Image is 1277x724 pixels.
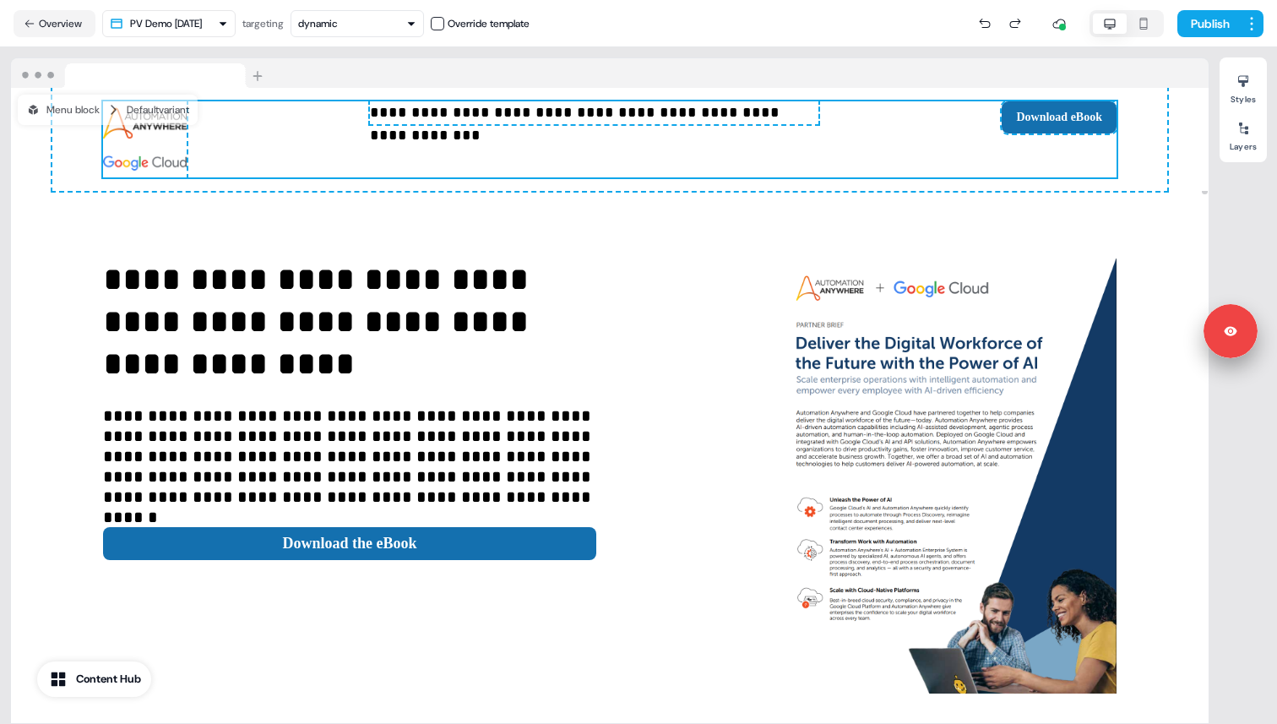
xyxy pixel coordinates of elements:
[448,15,530,32] div: Override template
[291,10,424,37] button: dynamic
[298,15,338,32] div: dynamic
[242,15,284,32] div: targeting
[127,101,189,118] div: Default variant
[779,259,1117,694] img: Image
[1220,115,1267,152] button: Layers
[26,101,100,118] div: Menu block
[623,259,1117,694] div: Image
[76,671,141,688] div: Content Hub
[1002,101,1117,133] button: Download eBook
[1177,10,1240,37] button: Publish
[1220,68,1267,105] button: Styles
[103,527,596,560] button: Download the eBook
[103,101,187,177] img: Image
[130,15,202,32] div: PV Demo [DATE]
[37,661,151,697] button: Content Hub
[11,58,270,89] img: Browser topbar
[14,10,95,37] button: Overview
